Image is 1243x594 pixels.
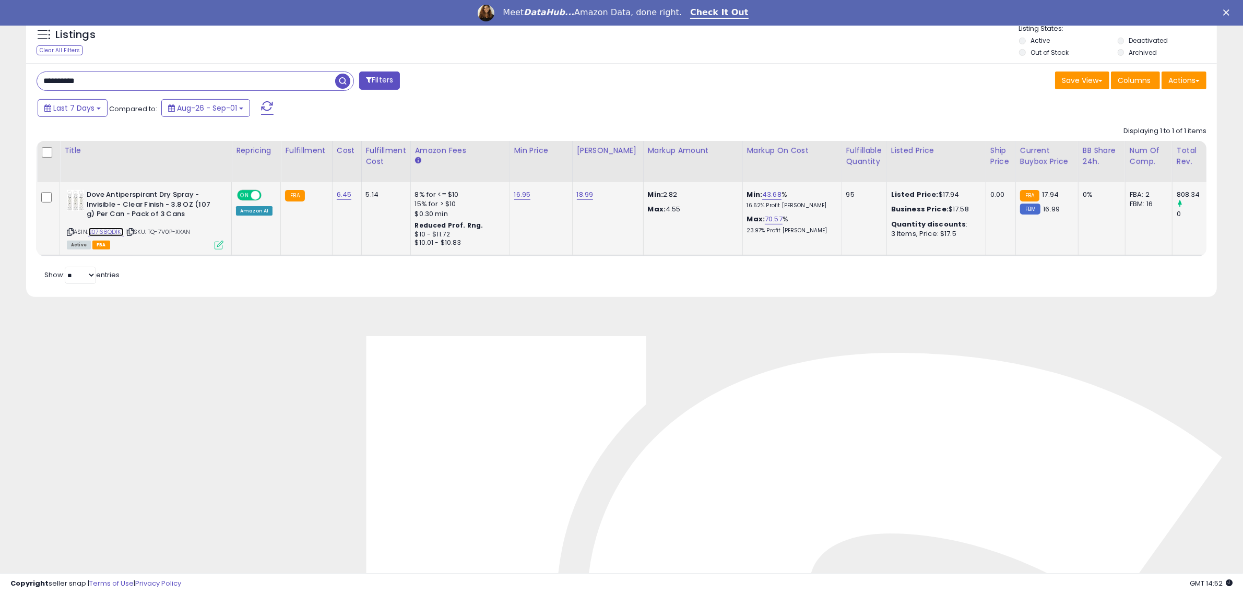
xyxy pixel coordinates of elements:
[846,145,882,167] div: Fulfillable Quantity
[747,215,834,234] div: %
[747,202,834,209] p: 16.62% Profit [PERSON_NAME]
[846,190,879,199] div: 95
[415,221,483,230] b: Reduced Prof. Rng.
[891,145,981,156] div: Listed Price
[415,145,505,156] div: Amazon Fees
[260,191,277,200] span: OFF
[1083,145,1121,167] div: BB Share 24h.
[67,190,223,248] div: ASIN:
[747,189,763,199] b: Min:
[415,239,502,247] div: $10.01 - $10.83
[990,190,1008,199] div: 0.00
[238,191,251,200] span: ON
[236,206,273,216] div: Amazon AI
[415,230,502,239] div: $10 - $11.72
[514,145,568,156] div: Min Price
[285,145,327,156] div: Fulfillment
[891,189,939,199] b: Listed Price:
[88,228,124,236] a: B0768QD1KT
[524,7,574,17] i: DataHub...
[1020,204,1040,215] small: FBM
[177,103,237,113] span: Aug-26 - Sep-01
[1111,72,1160,89] button: Columns
[747,145,837,156] div: Markup on Cost
[503,7,682,18] div: Meet Amazon Data, done right.
[1130,145,1168,167] div: Num of Comp.
[747,227,834,234] p: 23.97% Profit [PERSON_NAME]
[285,190,304,201] small: FBA
[64,145,227,156] div: Title
[37,45,83,55] div: Clear All Filters
[1118,75,1151,86] span: Columns
[236,145,276,156] div: Repricing
[1020,145,1074,167] div: Current Buybox Price
[1177,209,1219,219] div: 0
[1177,190,1219,199] div: 808.34
[1083,190,1117,199] div: 0%
[648,145,738,156] div: Markup Amount
[87,190,214,222] b: Dove Antiperspirant Dry Spray - Invisible - Clear Finish - 3.8 OZ (107 g) Per Can - Pack of 3 Cans
[92,241,110,250] span: FBA
[161,99,250,117] button: Aug-26 - Sep-01
[891,205,978,214] div: $17.58
[366,145,406,167] div: Fulfillment Cost
[742,141,842,182] th: The percentage added to the cost of goods (COGS) that forms the calculator for Min & Max prices.
[1019,24,1217,34] p: Listing States:
[747,190,834,209] div: %
[1177,145,1215,167] div: Total Rev.
[359,72,400,90] button: Filters
[53,103,94,113] span: Last 7 Days
[1129,48,1157,57] label: Archived
[337,189,352,200] a: 6.45
[762,189,782,200] a: 43.68
[891,190,978,199] div: $17.94
[648,190,735,199] p: 2.82
[1129,36,1168,45] label: Deactivated
[690,7,749,19] a: Check It Out
[891,220,978,229] div: :
[1123,126,1206,136] div: Displaying 1 to 1 of 1 items
[514,189,531,200] a: 16.95
[415,209,502,219] div: $0.30 min
[891,204,949,214] b: Business Price:
[67,190,84,211] img: 51qbXmBTHqL._SL40_.jpg
[1223,9,1234,16] div: Close
[1130,199,1164,209] div: FBM: 16
[891,219,966,229] b: Quantity discounts
[44,270,120,280] span: Show: entries
[648,189,664,199] strong: Min:
[478,5,494,21] img: Profile image for Georgie
[990,145,1011,167] div: Ship Price
[577,145,639,156] div: [PERSON_NAME]
[67,241,91,250] span: All listings currently available for purchase on Amazon
[577,189,594,200] a: 18.99
[1031,36,1050,45] label: Active
[366,190,403,199] div: 5.14
[415,199,502,209] div: 15% for > $10
[415,190,502,199] div: 8% for <= $10
[1130,190,1164,199] div: FBA: 2
[109,104,157,114] span: Compared to:
[648,205,735,214] p: 4.55
[337,145,357,156] div: Cost
[1042,189,1059,199] span: 17.94
[648,204,666,214] strong: Max:
[765,214,783,224] a: 70.57
[747,214,765,224] b: Max:
[125,228,190,236] span: | SKU: TQ-7V0P-XKAN
[55,28,96,42] h5: Listings
[1055,72,1109,89] button: Save View
[1031,48,1069,57] label: Out of Stock
[1020,190,1039,201] small: FBA
[1043,204,1060,214] span: 16.99
[415,156,421,165] small: Amazon Fees.
[891,229,978,239] div: 3 Items, Price: $17.5
[38,99,108,117] button: Last 7 Days
[1162,72,1206,89] button: Actions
